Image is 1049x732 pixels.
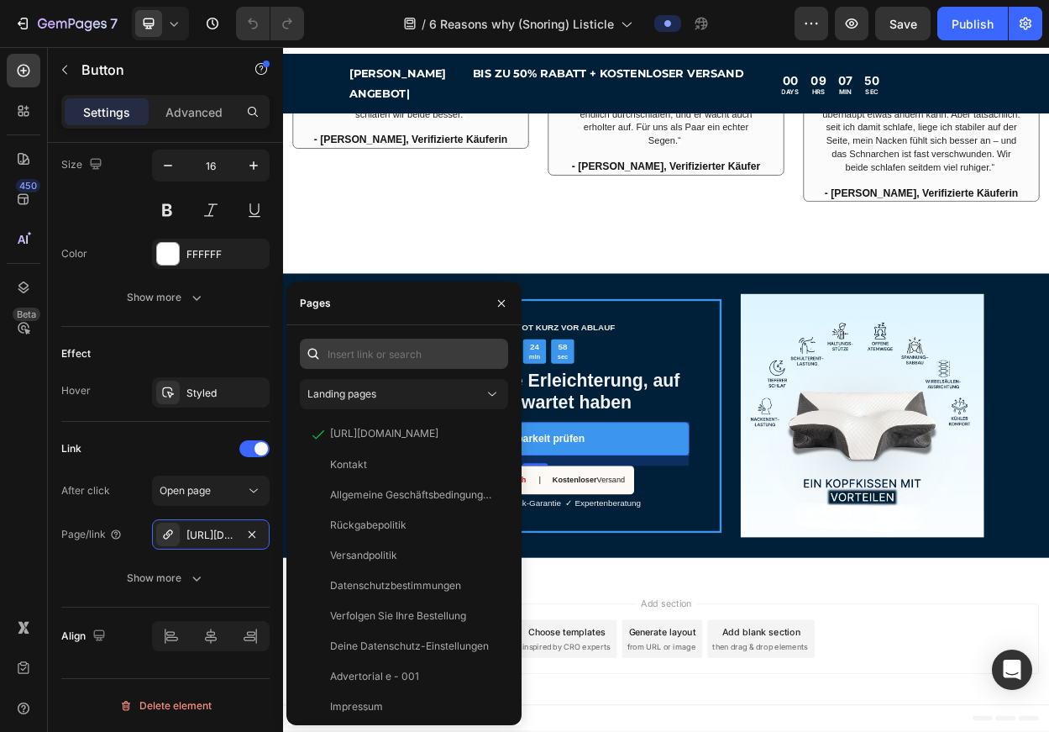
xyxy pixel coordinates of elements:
div: Color [61,246,87,261]
div: Impressum [330,699,383,714]
div: Show more [127,570,205,587]
p: min [323,403,338,413]
button: Publish [937,7,1008,40]
p: SEC [765,55,784,63]
p: Versand [354,564,449,577]
strong: - [PERSON_NAME], Verifizierter Käufer [380,150,627,165]
div: Pages [300,296,331,311]
span: “Mein Mann hat jahrelang geschnarcht, und oft bin ich mitten in der Nacht ins Wohnzimmer ausgewan... [374,12,634,130]
div: Publish [952,15,994,33]
div: 08 [287,388,301,403]
div: 50 [765,35,784,55]
div: Deine Datenschutz-Einstellungen [330,639,489,654]
div: After click [61,483,110,498]
p: Advanced [165,103,223,121]
div: Page/link [61,527,123,542]
p: MIN [731,55,749,63]
div: 07 [731,35,749,55]
strong: Kostenloser [354,564,412,576]
div: 58 [361,388,375,403]
iframe: Design area [283,47,1049,732]
button: Show more [61,282,270,313]
div: Versandpolitik [330,548,397,563]
p: Verfügbarkeit prüfen [265,508,396,525]
strong: CuroSleep - Die Erleichterung, auf die Sie gewartet haben [140,426,522,481]
a: Rich Text Editor. Editing area: main [129,494,534,539]
strong: - [PERSON_NAME], Verifizierte Käuferin [712,186,967,200]
div: Open Intercom Messenger [992,650,1032,690]
button: Landing pages [300,379,508,409]
button: 7 [7,7,125,40]
div: Styled [186,386,265,401]
span: 6 Reasons why (Snoring) Listicle [429,15,614,33]
strong: SOMMERANGEBOT KURZ VOR ABLAUF [226,363,438,376]
input: Insert link or search [300,339,508,369]
strong: - [PERSON_NAME], Verifizierte Käuferin [40,115,295,129]
div: Advertorial e - 001 [330,669,419,684]
div: Rückgabepolitik [330,518,406,533]
div: Hover [61,383,91,398]
div: Effect [61,346,91,361]
div: Show more [127,289,205,306]
div: 450 [16,179,40,192]
button: Save [875,7,931,40]
p: 7 [110,13,118,34]
div: Allgemeine Geschäftsbedingungen [330,487,491,503]
div: Size [61,154,106,176]
img: gempages_553352621935559842-da949b21-08aa-4287-90fe-611847477694.png [602,325,922,645]
div: 09 [695,35,715,55]
div: Kontakt [330,457,367,472]
button: Open page [152,476,270,506]
p: DAYS [656,55,679,63]
div: 24 [323,388,338,403]
button: Delete element [61,693,270,719]
div: [URL][DOMAIN_NAME] [186,528,235,543]
span: “Mit 42 hätte ich nie gedacht, dass ich schon so stark schnarche. Es war mir peinlich, vor allem ... [710,12,970,165]
span: Open page [160,484,211,497]
strong: Hoch [295,564,320,576]
span: / [422,15,426,33]
div: Delete element [119,696,212,716]
div: Verfolgen Sie Ihre Bestellung [330,608,466,624]
div: [URL][DOMAIN_NAME] [330,426,438,441]
span: Save [889,17,917,31]
p: ✓ 100 Nächte Geld-zurück-Garantie ✓ Expertenberatung [129,594,532,608]
div: FFFFFF [186,247,265,262]
div: Align [61,625,109,648]
div: Button [149,471,187,486]
p: Ausverkaufsrisiko: [212,564,319,577]
div: Rich Text Editor. Editing area: main [265,508,396,525]
span: Landing pages [307,387,376,400]
div: Datenschutzbestimmungen [330,578,461,593]
button: Show more [61,563,270,593]
p: Button [81,60,224,80]
p: sec [361,403,375,413]
p: Settings [83,103,130,121]
div: Link [61,441,81,456]
p: HRS [695,55,715,63]
p: hrs [287,403,301,413]
div: Undo/Redo [236,7,304,40]
div: Beta [13,308,40,321]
